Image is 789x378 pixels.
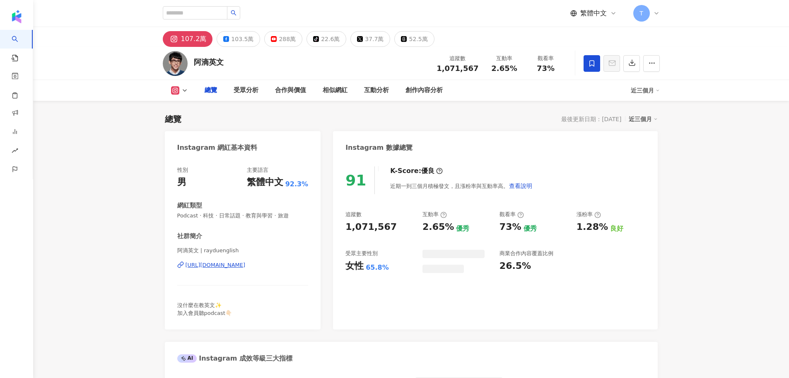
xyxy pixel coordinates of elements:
div: 22.6萬 [321,33,340,45]
div: 1,071,567 [345,221,397,234]
div: 合作與價值 [275,85,306,95]
div: 最後更新日期：[DATE] [561,116,621,122]
div: 創作內容分析 [405,85,443,95]
div: 觀看率 [499,211,524,218]
div: 性別 [177,166,188,174]
div: 男 [177,176,186,189]
img: KOL Avatar [163,51,188,76]
div: 288萬 [279,33,296,45]
div: 優秀 [524,224,537,233]
div: 優良 [421,166,434,176]
span: 查看說明 [509,183,532,189]
div: 近三個月 [629,114,658,124]
div: 觀看率 [530,54,562,63]
span: 繁體中文 [580,9,607,18]
button: 22.6萬 [306,31,346,47]
div: 追蹤數 [345,211,362,218]
div: 近期一到三個月積極發文，且漲粉率與互動率高。 [390,178,533,194]
div: 73% [499,221,521,234]
div: 1.28% [577,221,608,234]
div: 漲粉率 [577,211,601,218]
div: Instagram 成效等級三大指標 [177,354,292,363]
div: 良好 [610,224,623,233]
div: AI [177,354,197,363]
div: 社群簡介 [177,232,202,241]
button: 52.5萬 [394,31,434,47]
span: 2.65% [491,64,517,73]
div: 總覽 [165,113,181,125]
div: 商業合作內容覆蓋比例 [499,250,553,257]
div: Instagram 數據總覽 [345,143,413,152]
a: search [12,30,28,62]
a: [URL][DOMAIN_NAME] [177,261,309,269]
div: 女性 [345,260,364,273]
span: T [639,9,643,18]
div: 優秀 [456,224,469,233]
div: 互動率 [422,211,447,218]
button: 37.7萬 [350,31,390,47]
div: 繁體中文 [247,176,283,189]
div: 103.5萬 [231,33,253,45]
div: 近三個月 [631,84,660,97]
span: 1,071,567 [437,64,478,73]
span: 73% [537,64,555,73]
div: 107.2萬 [181,33,207,45]
span: rise [12,142,18,161]
span: 92.3% [285,180,309,189]
img: logo icon [10,10,23,23]
div: [URL][DOMAIN_NAME] [186,261,246,269]
div: 91 [345,172,366,189]
div: 相似網紅 [323,85,347,95]
div: 52.5萬 [409,33,427,45]
span: search [231,10,236,16]
div: K-Score : [390,166,443,176]
div: 受眾主要性別 [345,250,378,257]
span: 阿滴英文 | rayduenglish [177,247,309,254]
button: 107.2萬 [163,31,213,47]
div: 37.7萬 [365,33,384,45]
div: 主要語言 [247,166,268,174]
div: 互動分析 [364,85,389,95]
span: Podcast · 科技 · 日常話題 · 教育與學習 · 旅遊 [177,212,309,219]
div: 26.5% [499,260,531,273]
div: 網紅類型 [177,201,202,210]
div: Instagram 網紅基本資料 [177,143,258,152]
div: 阿滴英文 [194,57,224,67]
button: 103.5萬 [217,31,260,47]
div: 追蹤數 [437,54,478,63]
button: 288萬 [264,31,302,47]
div: 2.65% [422,221,454,234]
div: 總覽 [205,85,217,95]
button: 查看說明 [509,178,533,194]
span: 沒什麼在教英文✨ 加入會員聽podcast👇🏻 [177,302,232,316]
div: 互動率 [489,54,520,63]
div: 65.8% [366,263,389,272]
div: 受眾分析 [234,85,258,95]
